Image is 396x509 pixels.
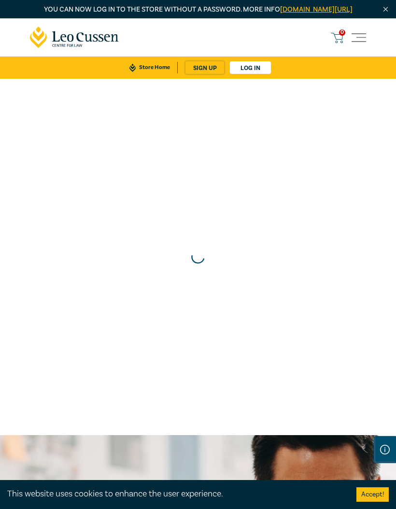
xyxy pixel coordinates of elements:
a: sign up [185,61,224,74]
a: [DOMAIN_NAME][URL] [280,5,353,14]
div: This website uses cookies to enhance the user experience. [7,488,342,500]
button: Accept cookies [356,487,389,502]
img: Information Icon [380,445,390,454]
p: You can now log in to the store without a password. More info [30,4,366,15]
a: Store Home [122,62,178,73]
img: Close [382,5,390,14]
span: 0 [339,29,345,36]
a: Log in [230,61,271,74]
button: Toggle navigation [352,30,366,45]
